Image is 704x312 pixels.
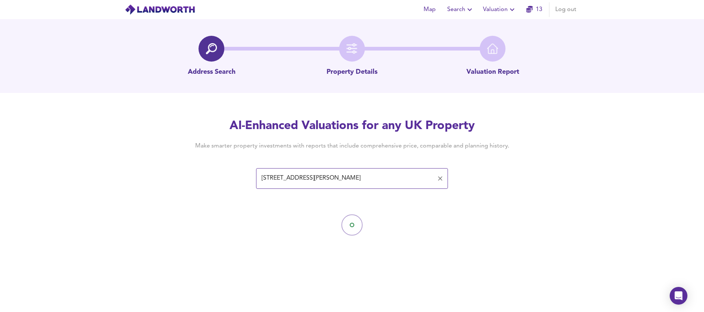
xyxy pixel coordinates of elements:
[466,67,519,77] p: Valuation Report
[346,43,358,54] img: filter-icon
[670,287,687,305] div: Open Intercom Messenger
[483,4,517,15] span: Valuation
[125,4,195,15] img: logo
[444,2,477,17] button: Search
[259,171,434,186] input: Enter a postcode to start...
[327,67,377,77] p: Property Details
[421,4,438,15] span: Map
[487,43,498,54] img: home-icon
[526,4,542,15] a: 13
[447,4,474,15] span: Search
[555,4,576,15] span: Log out
[184,118,520,134] h2: AI-Enhanced Valuations for any UK Property
[184,142,520,150] h4: Make smarter property investments with reports that include comprehensive price, comparable and p...
[435,173,445,184] button: Clear
[480,2,520,17] button: Valuation
[188,67,235,77] p: Address Search
[315,188,389,262] img: Loading...
[206,43,217,54] img: search-icon
[522,2,546,17] button: 13
[552,2,579,17] button: Log out
[418,2,441,17] button: Map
